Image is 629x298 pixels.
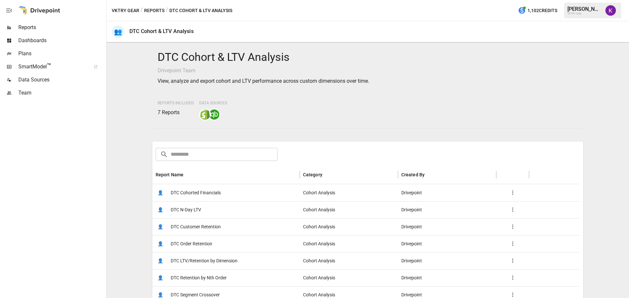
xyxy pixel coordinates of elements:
button: Sort [323,170,332,179]
div: Drivepoint [398,201,496,218]
span: 👤 [156,188,165,198]
h4: DTC Cohort & LTV Analysis [158,50,578,64]
span: Plans [18,50,105,58]
div: Drivepoint [398,218,496,235]
span: 👤 [156,222,165,232]
img: shopify [200,109,210,120]
div: Cohort Analysis [300,184,398,201]
span: DTC LTV/Retention by Dimension [171,253,238,269]
div: / [166,7,168,15]
span: Data Sources [18,76,105,84]
div: Cohort Analysis [300,269,398,286]
span: DTC Cohorted Financials [171,184,221,201]
div: Drivepoint [398,269,496,286]
button: Sort [425,170,434,179]
span: Dashboards [18,37,105,44]
span: 👤 [156,239,165,249]
span: Reports [18,24,105,31]
div: Cohort Analysis [300,201,398,218]
span: DTC Customer Retention [171,219,221,235]
button: VKTRY Gear [112,7,139,15]
div: Drivepoint [398,184,496,201]
p: Drivepoint Team [158,67,578,75]
div: DTC Cohort & LTV Analysis [129,28,194,34]
div: Category [303,172,322,177]
span: 👤 [156,205,165,215]
div: Cohort Analysis [300,218,398,235]
span: Reports Included [158,101,194,105]
span: SmartModel [18,63,86,71]
span: 👤 [156,256,165,266]
div: Created By [401,172,425,177]
button: Reports [144,7,164,15]
span: Team [18,89,105,97]
div: / [141,7,143,15]
span: DTC Retention by Nth Order [171,270,227,286]
span: Data Sources [199,101,227,105]
div: 👥 [112,26,124,38]
div: Drivepoint [398,252,496,269]
span: 👤 [156,273,165,283]
span: 1,102 Credits [527,7,557,15]
p: View, analyze and export cohort and LTV performance across custom dimensions over time. [158,77,578,85]
div: [PERSON_NAME] [567,6,601,12]
div: Cohort Analysis [300,252,398,269]
button: Kevin Radziewicz [601,1,620,20]
span: DTC N-Day LTV [171,202,201,218]
div: Report Name [156,172,184,177]
img: Kevin Radziewicz [605,5,616,16]
button: 1,102Credits [515,5,560,17]
img: quickbooks [209,109,219,120]
span: ™ [47,62,51,70]
button: Sort [184,170,193,179]
span: DTC Order Retention [171,236,212,252]
div: VKTRY Gear [567,12,601,15]
p: 7 Reports [158,109,194,116]
div: Cohort Analysis [300,235,398,252]
div: Drivepoint [398,235,496,252]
